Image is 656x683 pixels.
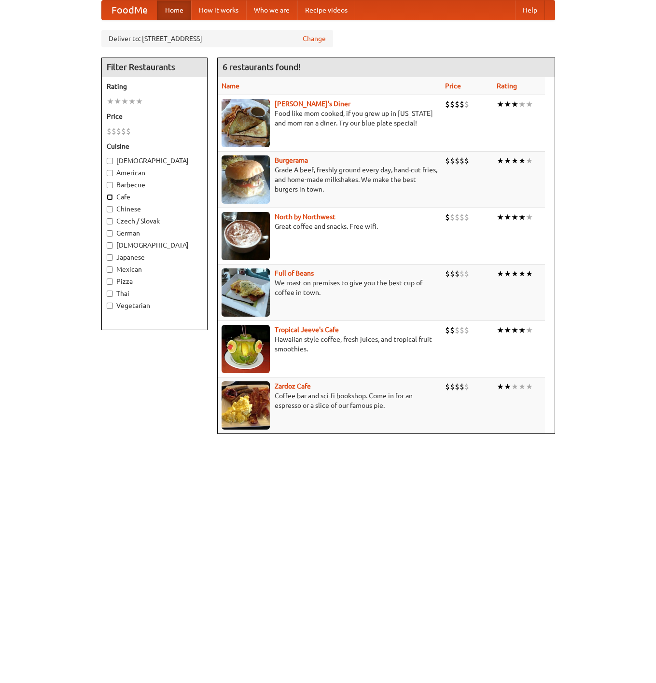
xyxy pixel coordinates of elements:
[275,326,339,334] a: Tropical Jeeve's Cafe
[455,212,460,223] li: $
[275,213,335,221] a: North by Northwest
[460,99,464,110] li: $
[445,268,450,279] li: $
[455,155,460,166] li: $
[504,268,511,279] li: ★
[107,194,113,200] input: Cafe
[275,156,308,164] a: Burgerama
[107,289,202,298] label: Thai
[107,170,113,176] input: American
[107,182,113,188] input: Barbecue
[107,192,202,202] label: Cafe
[107,230,113,237] input: German
[222,109,437,128] p: Food like mom cooked, if you grew up in [US_STATE] and mom ran a diner. Try our blue plate special!
[518,212,526,223] li: ★
[107,254,113,261] input: Japanese
[511,212,518,223] li: ★
[511,99,518,110] li: ★
[102,0,157,20] a: FoodMe
[107,303,113,309] input: Vegetarian
[107,180,202,190] label: Barbecue
[450,99,455,110] li: $
[504,325,511,335] li: ★
[107,218,113,224] input: Czech / Slovak
[455,381,460,392] li: $
[515,0,545,20] a: Help
[102,57,207,77] h4: Filter Restaurants
[107,206,113,212] input: Chinese
[526,155,533,166] li: ★
[128,96,136,107] li: ★
[526,99,533,110] li: ★
[511,381,518,392] li: ★
[101,30,333,47] div: Deliver to: [STREET_ADDRESS]
[222,325,270,373] img: jeeves.jpg
[518,325,526,335] li: ★
[511,268,518,279] li: ★
[107,228,202,238] label: German
[222,155,270,204] img: burgerama.jpg
[107,242,113,249] input: [DEMOGRAPHIC_DATA]
[511,155,518,166] li: ★
[107,277,202,286] label: Pizza
[460,268,464,279] li: $
[222,268,270,317] img: beans.jpg
[222,82,239,90] a: Name
[464,325,469,335] li: $
[526,212,533,223] li: ★
[504,155,511,166] li: ★
[107,168,202,178] label: American
[107,96,114,107] li: ★
[107,112,202,121] h5: Price
[107,291,113,297] input: Thai
[504,212,511,223] li: ★
[497,325,504,335] li: ★
[450,325,455,335] li: $
[526,268,533,279] li: ★
[445,212,450,223] li: $
[222,212,270,260] img: north.jpg
[222,381,270,430] img: zardoz.jpg
[107,204,202,214] label: Chinese
[526,381,533,392] li: ★
[107,266,113,273] input: Mexican
[222,99,270,147] img: sallys.jpg
[114,96,121,107] li: ★
[136,96,143,107] li: ★
[303,34,326,43] a: Change
[107,301,202,310] label: Vegetarian
[504,99,511,110] li: ★
[464,99,469,110] li: $
[107,252,202,262] label: Japanese
[450,268,455,279] li: $
[497,381,504,392] li: ★
[223,62,301,71] ng-pluralize: 6 restaurants found!
[460,325,464,335] li: $
[497,268,504,279] li: ★
[518,268,526,279] li: ★
[455,325,460,335] li: $
[504,381,511,392] li: ★
[450,155,455,166] li: $
[460,381,464,392] li: $
[464,381,469,392] li: $
[107,141,202,151] h5: Cuisine
[497,82,517,90] a: Rating
[222,278,437,297] p: We roast on premises to give you the best cup of coffee in town.
[107,158,113,164] input: [DEMOGRAPHIC_DATA]
[157,0,191,20] a: Home
[455,99,460,110] li: $
[222,335,437,354] p: Hawaiian style coffee, fresh juices, and tropical fruit smoothies.
[518,155,526,166] li: ★
[107,216,202,226] label: Czech / Slovak
[275,382,311,390] b: Zardoz Cafe
[191,0,246,20] a: How it works
[497,155,504,166] li: ★
[464,268,469,279] li: $
[464,155,469,166] li: $
[275,269,314,277] b: Full of Beans
[116,126,121,137] li: $
[275,100,350,108] a: [PERSON_NAME]'s Diner
[222,165,437,194] p: Grade A beef, freshly ground every day, hand-cut fries, and home-made milkshakes. We make the bes...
